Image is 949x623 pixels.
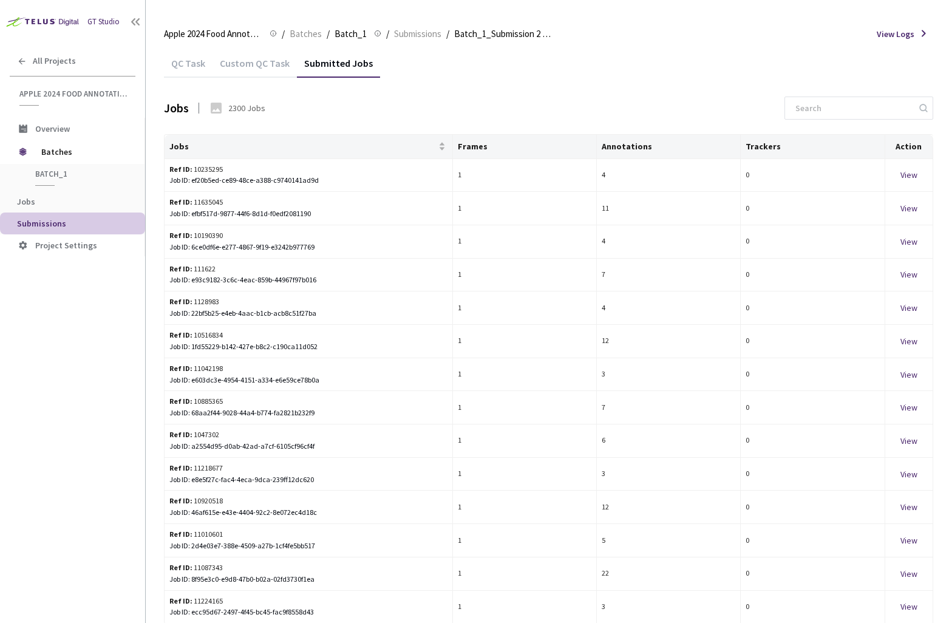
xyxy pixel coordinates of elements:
td: 4 [597,291,741,325]
div: Job ID: e603dc3e-4954-4151-a334-e6e59ce78b0a [169,375,447,386]
b: Ref ID: [169,563,192,572]
b: Ref ID: [169,297,192,306]
span: Batches [290,27,322,41]
td: 5 [597,524,741,557]
div: 11218677 [169,463,379,474]
div: Jobs [164,98,189,117]
td: 1 [453,557,597,591]
div: 10920518 [169,495,379,507]
div: View [890,168,928,182]
th: Trackers [741,135,885,159]
b: Ref ID: [169,463,192,472]
div: 10235295 [169,164,379,175]
b: Ref ID: [169,496,192,505]
td: 1 [453,325,597,358]
li: / [446,27,449,41]
a: Batches [287,27,324,40]
td: 3 [597,358,741,392]
td: 1 [453,424,597,458]
td: 4 [597,159,741,192]
div: Job ID: 46af615e-e43e-4404-92c2-8e072ec4d18c [169,507,447,519]
div: 10190390 [169,230,379,242]
div: View [890,202,928,215]
td: 0 [741,424,885,458]
div: Job ID: e93c9182-3c6c-4eac-859b-44967f97b016 [169,274,447,286]
td: 1 [453,458,597,491]
td: 1 [453,192,597,225]
div: 11224165 [169,596,379,607]
td: 1 [453,259,597,292]
td: 7 [597,391,741,424]
td: 1 [453,524,597,557]
div: 11635045 [169,197,379,208]
b: Ref ID: [169,197,192,206]
div: View [890,534,928,547]
li: / [327,27,330,41]
td: 0 [741,225,885,259]
span: Jobs [169,141,436,151]
div: 10516834 [169,330,379,341]
div: View [890,500,928,514]
span: Apple 2024 Food Annotation Correction [164,27,262,41]
td: 0 [741,458,885,491]
td: 12 [597,491,741,524]
span: Project Settings [35,240,97,251]
td: 0 [741,291,885,325]
div: View [890,434,928,448]
div: Job ID: a2554d95-d0ab-42ad-a7cf-6105cf96cf4f [169,441,447,452]
td: 0 [741,358,885,392]
div: View [890,567,928,580]
td: 0 [741,491,885,524]
td: 1 [453,291,597,325]
td: 1 [453,159,597,192]
span: Jobs [17,196,35,207]
div: Job ID: 1fd55229-b142-427e-b8c2-c190ca11d052 [169,341,447,353]
td: 0 [741,391,885,424]
b: Ref ID: [169,430,192,439]
div: 11087343 [169,562,379,574]
th: Annotations [597,135,741,159]
div: Job ID: ecc95d67-2497-4f45-bc45-fac9f8558d43 [169,607,447,618]
b: Ref ID: [169,231,192,240]
input: Search [788,97,917,119]
b: Ref ID: [169,264,192,273]
div: Job ID: 2d4e03e7-388e-4509-a27b-1cf4fe5bb517 [169,540,447,552]
div: Job ID: e8e5f27c-fac4-4eca-9dca-239ff12dc620 [169,474,447,486]
span: Apple 2024 Food Annotation Correction [19,89,128,99]
div: View [890,401,928,414]
td: 0 [741,524,885,557]
div: 1128983 [169,296,379,308]
td: 1 [453,225,597,259]
div: View [890,301,928,315]
div: Job ID: 8f95e3c0-e9d8-47b0-b02a-02fd3730f1ea [169,574,447,585]
div: Job ID: efbf517d-9877-44f6-8d1d-f0edf2081190 [169,208,447,220]
div: Job ID: 6ce0df6e-e277-4867-9f19-e3242b977769 [169,242,447,253]
span: Overview [35,123,70,134]
td: 6 [597,424,741,458]
b: Ref ID: [169,364,192,373]
th: Jobs [165,135,453,159]
td: 7 [597,259,741,292]
div: View [890,235,928,248]
td: 1 [453,358,597,392]
li: / [282,27,285,41]
span: Submissions [394,27,441,41]
div: 2300 Jobs [228,101,265,115]
span: View Logs [877,27,914,41]
span: Batch_1 [35,169,125,179]
div: Job ID: ef20b5ed-ce89-48ce-a388-c9740141ad9d [169,175,447,186]
td: 0 [741,325,885,358]
div: Job ID: 68aa2f44-9028-44a4-b774-fa2821b232f9 [169,407,447,419]
div: View [890,600,928,613]
a: Submissions [392,27,444,40]
div: View [890,268,928,281]
th: Action [885,135,933,159]
div: 11010601 [169,529,379,540]
div: GT Studio [87,16,120,28]
b: Ref ID: [169,596,192,605]
span: All Projects [33,56,76,66]
div: 111622 [169,264,379,275]
span: Batch_1 [335,27,367,41]
div: Custom QC Task [213,57,297,78]
span: Submissions [17,218,66,229]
